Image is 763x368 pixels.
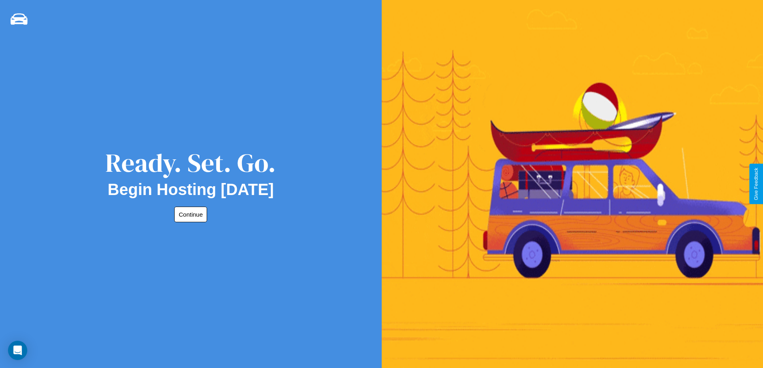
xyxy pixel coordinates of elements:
h2: Begin Hosting [DATE] [108,181,274,199]
div: Give Feedback [753,168,759,200]
div: Ready. Set. Go. [105,145,276,181]
button: Continue [174,207,207,222]
div: Open Intercom Messenger [8,341,27,360]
